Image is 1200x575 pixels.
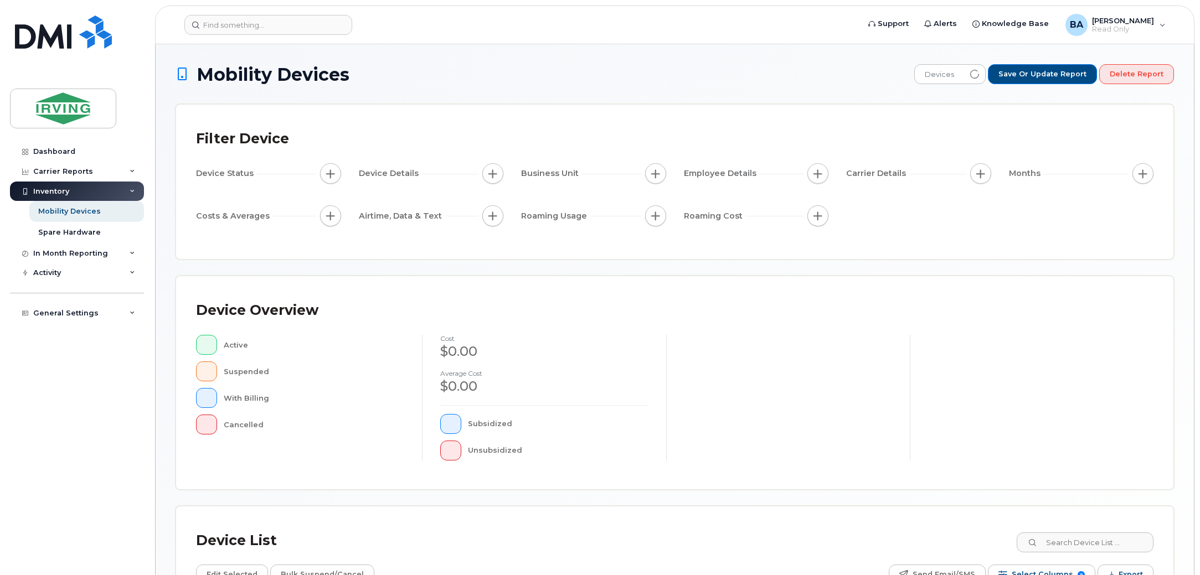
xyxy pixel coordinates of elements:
[224,335,405,355] div: Active
[998,69,1086,79] span: Save or Update Report
[440,335,648,342] h4: cost
[988,64,1097,84] button: Save or Update Report
[1009,168,1044,179] span: Months
[196,526,277,555] div: Device List
[224,415,405,434] div: Cancelled
[196,168,257,179] span: Device Status
[224,388,405,408] div: With Billing
[468,414,648,434] div: Subsidized
[1099,64,1174,84] button: Delete Report
[521,210,590,222] span: Roaming Usage
[440,370,648,377] h4: Average cost
[684,168,760,179] span: Employee Details
[196,296,318,325] div: Device Overview
[197,65,349,84] span: Mobility Devices
[440,342,648,361] div: $0.00
[1110,69,1163,79] span: Delete Report
[196,125,289,153] div: Filter Device
[684,210,746,222] span: Roaming Cost
[224,361,405,381] div: Suspended
[468,441,648,460] div: Unsubsidized
[1017,532,1153,552] input: Search Device List ...
[440,377,648,396] div: $0.00
[359,168,422,179] span: Device Details
[521,168,582,179] span: Business Unit
[915,65,964,85] span: Devices
[196,210,273,222] span: Costs & Averages
[846,168,909,179] span: Carrier Details
[359,210,445,222] span: Airtime, Data & Text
